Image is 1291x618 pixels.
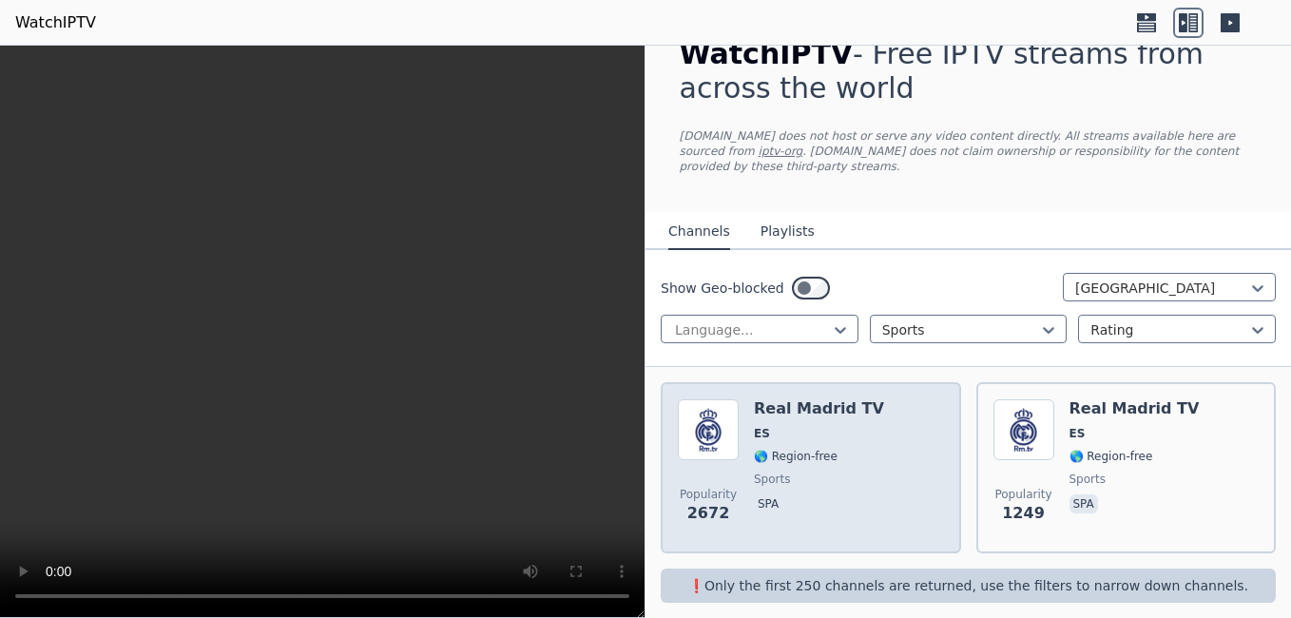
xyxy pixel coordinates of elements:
span: 1249 [1002,502,1045,525]
a: iptv-org [759,145,803,158]
span: sports [754,472,790,487]
p: [DOMAIN_NAME] does not host or serve any video content directly. All streams available here are s... [680,128,1258,174]
a: WatchIPTV [15,11,96,34]
p: ❗️Only the first 250 channels are returned, use the filters to narrow down channels. [668,576,1268,595]
h1: - Free IPTV streams from across the world [680,37,1258,106]
p: spa [754,494,782,513]
p: spa [1069,494,1098,513]
span: sports [1069,472,1106,487]
span: 🌎 Region-free [754,449,838,464]
span: ES [1069,426,1086,441]
button: Playlists [761,214,815,250]
span: Popularity [994,487,1051,502]
label: Show Geo-blocked [661,279,784,298]
span: ES [754,426,770,441]
span: 🌎 Region-free [1069,449,1153,464]
img: Real Madrid TV [993,399,1054,460]
button: Channels [668,214,730,250]
span: WatchIPTV [680,37,854,70]
h6: Real Madrid TV [1069,399,1200,418]
img: Real Madrid TV [678,399,739,460]
span: 2672 [687,502,730,525]
h6: Real Madrid TV [754,399,884,418]
span: Popularity [680,487,737,502]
